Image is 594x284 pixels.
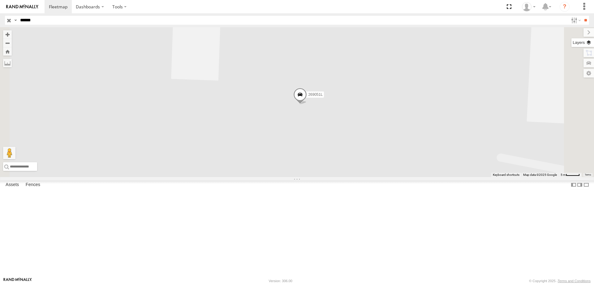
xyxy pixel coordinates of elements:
[308,92,323,97] span: 269051L
[2,180,22,189] label: Assets
[560,2,570,12] i: ?
[493,173,519,177] button: Keyboard shortcuts
[13,16,18,25] label: Search Query
[3,47,12,56] button: Zoom Home
[583,69,594,78] label: Map Settings
[561,173,566,176] span: 5 m
[3,59,12,67] label: Measure
[3,39,12,47] button: Zoom out
[569,16,582,25] label: Search Filter Options
[23,180,43,189] label: Fences
[3,30,12,39] button: Zoom in
[559,173,582,177] button: Map Scale: 5 m per 41 pixels
[558,279,591,283] a: Terms and Conditions
[6,5,38,9] img: rand-logo.svg
[585,174,591,176] a: Terms (opens in new tab)
[269,279,292,283] div: Version: 306.00
[577,180,583,189] label: Dock Summary Table to the Right
[3,278,32,284] a: Visit our Website
[570,180,577,189] label: Dock Summary Table to the Left
[523,173,557,176] span: Map data ©2025 Google
[520,2,538,11] div: Zack Abernathy
[583,180,589,189] label: Hide Summary Table
[529,279,591,283] div: © Copyright 2025 -
[3,147,15,159] button: Drag Pegman onto the map to open Street View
